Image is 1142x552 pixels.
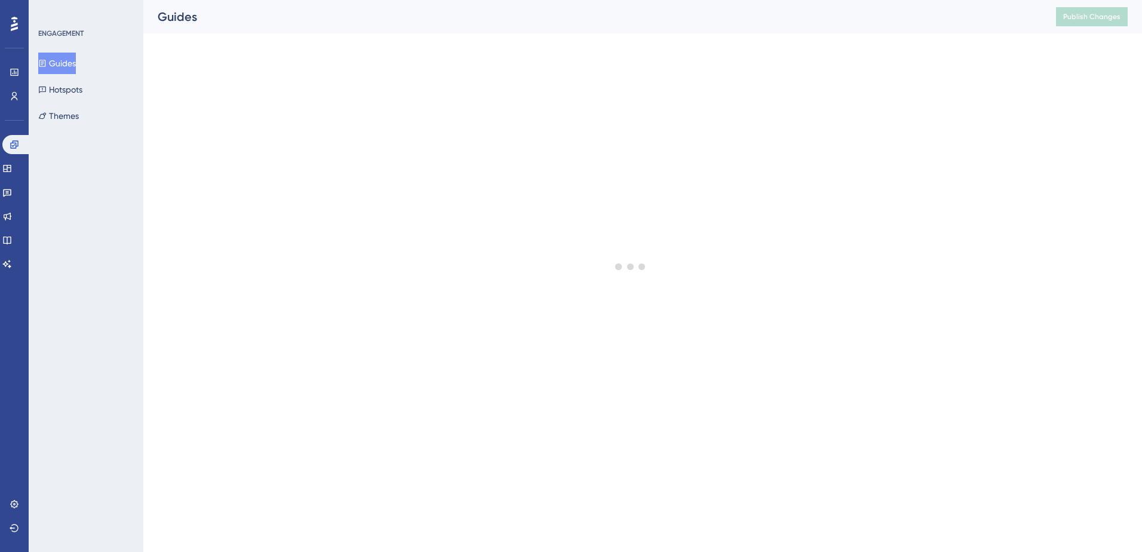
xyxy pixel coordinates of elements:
[1063,12,1120,22] span: Publish Changes
[38,79,82,100] button: Hotspots
[38,29,84,38] div: ENGAGEMENT
[38,105,79,127] button: Themes
[38,53,76,74] button: Guides
[158,8,1026,25] div: Guides
[1056,7,1128,26] button: Publish Changes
